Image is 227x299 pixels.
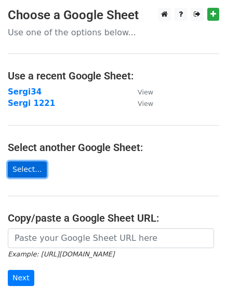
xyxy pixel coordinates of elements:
[8,8,219,23] h3: Choose a Google Sheet
[8,212,219,224] h4: Copy/paste a Google Sheet URL:
[138,88,153,96] small: View
[8,70,219,82] h4: Use a recent Google Sheet:
[8,228,214,248] input: Paste your Google Sheet URL here
[8,87,42,97] a: Sergi34
[8,270,34,286] input: Next
[127,99,153,108] a: View
[8,161,47,178] a: Select...
[8,27,219,38] p: Use one of the options below...
[127,87,153,97] a: View
[8,141,219,154] h4: Select another Google Sheet:
[8,250,114,258] small: Example: [URL][DOMAIN_NAME]
[175,249,227,299] iframe: Chat Widget
[8,99,55,108] a: Sergi 1221
[138,100,153,107] small: View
